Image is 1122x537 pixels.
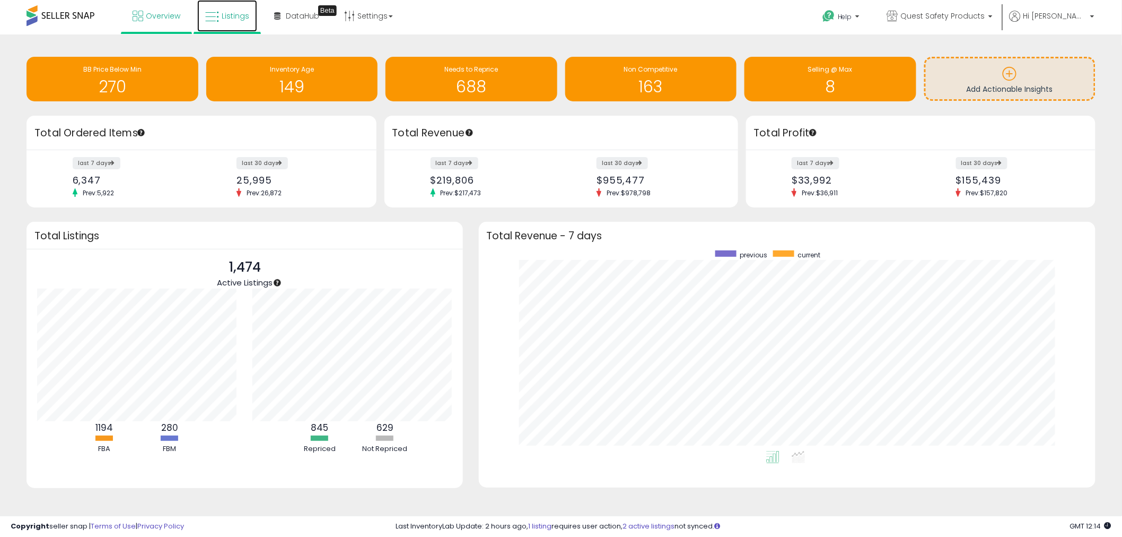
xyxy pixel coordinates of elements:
label: last 7 days [73,157,120,169]
h1: 163 [571,78,732,96]
a: Needs to Reprice 688 [385,57,557,101]
a: Help [814,2,870,34]
a: Selling @ Max 8 [744,57,916,101]
label: last 7 days [431,157,478,169]
span: Prev: $36,911 [796,188,843,197]
span: Prev: $157,820 [961,188,1013,197]
div: Tooltip anchor [318,5,337,16]
span: Overview [146,11,180,21]
i: Get Help [822,10,835,23]
strong: Copyright [11,521,49,531]
div: FBA [73,444,136,454]
span: Needs to Reprice [444,65,498,74]
h3: Total Profit [754,126,1088,141]
span: BB Price Below Min [83,65,142,74]
a: Privacy Policy [137,521,184,531]
a: 2 active listings [623,521,675,531]
span: current [798,250,821,259]
a: BB Price Below Min 270 [27,57,198,101]
div: FBM [138,444,201,454]
div: $155,439 [956,175,1077,186]
h3: Total Ordered Items [34,126,369,141]
div: Not Repriced [353,444,417,454]
div: 6,347 [73,175,194,186]
div: Repriced [288,444,352,454]
span: Prev: $978,798 [601,188,656,197]
div: seller snap | | [11,522,184,532]
h1: 688 [391,78,552,96]
div: Tooltip anchor [136,128,146,137]
div: Last InventoryLab Update: 2 hours ago, requires user action, not synced. [396,522,1111,532]
div: 25,995 [236,175,357,186]
span: Listings [222,11,249,21]
label: last 30 days [597,157,648,169]
b: 629 [376,421,393,434]
span: Quest Safety Products [901,11,985,21]
div: Tooltip anchor [273,278,282,288]
a: Non Competitive 163 [565,57,737,101]
span: Prev: 26,872 [241,188,287,197]
b: 845 [311,421,328,434]
label: last 30 days [956,157,1007,169]
h3: Total Revenue [392,126,730,141]
h1: 270 [32,78,193,96]
div: Tooltip anchor [464,128,474,137]
a: 1 listing [529,521,552,531]
span: Selling @ Max [808,65,853,74]
div: $219,806 [431,175,553,186]
h3: Total Listings [34,232,455,240]
span: 2025-09-9 12:14 GMT [1070,521,1111,531]
a: Add Actionable Insights [926,58,1094,99]
i: Click here to read more about un-synced listings. [715,523,721,530]
span: Inventory Age [270,65,314,74]
span: DataHub [286,11,319,21]
h3: Total Revenue - 7 days [487,232,1088,240]
div: $33,992 [792,175,913,186]
span: previous [740,250,768,259]
h1: 8 [750,78,911,96]
label: last 7 days [792,157,839,169]
label: last 30 days [236,157,288,169]
a: Hi [PERSON_NAME] [1010,11,1094,34]
span: Non Competitive [624,65,678,74]
span: Prev: 5,922 [77,188,119,197]
b: 1194 [95,421,113,434]
div: $955,477 [597,175,719,186]
span: Hi [PERSON_NAME] [1023,11,1087,21]
a: Terms of Use [91,521,136,531]
span: Prev: $217,473 [435,188,487,197]
span: Active Listings [217,277,273,288]
p: 1,474 [217,257,273,278]
a: Inventory Age 149 [206,57,378,101]
span: Help [838,12,852,21]
h1: 149 [212,78,373,96]
span: Add Actionable Insights [967,84,1053,94]
div: Tooltip anchor [808,128,818,137]
b: 280 [161,421,178,434]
